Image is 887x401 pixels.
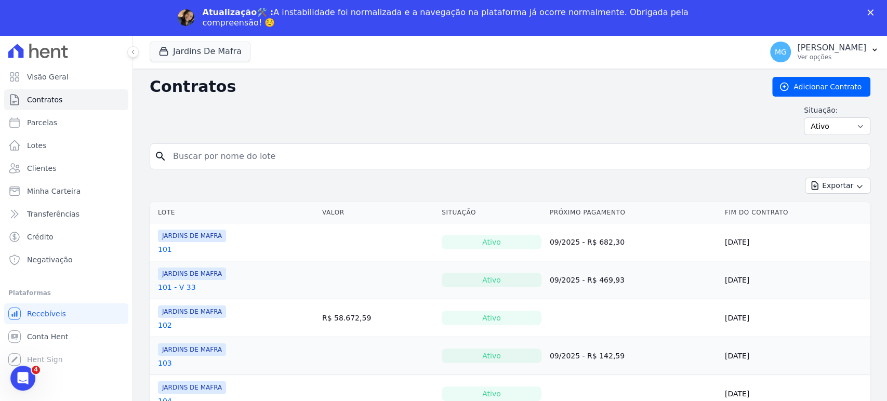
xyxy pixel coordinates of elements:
button: Jardins De Mafra [150,42,250,61]
span: JARDINS DE MAFRA [158,268,226,280]
span: JARDINS DE MAFRA [158,381,226,394]
a: Contratos [4,89,128,110]
div: Ativo [442,386,541,401]
div: A instabilidade foi normalizada e a navegação na plataforma já ocorre normalmente. Obrigada pela ... [203,7,693,28]
button: Exportar [805,178,870,194]
p: [PERSON_NAME] [797,43,866,53]
a: Lotes [4,135,128,156]
input: Buscar por nome do lote [167,146,866,167]
p: Ver opções [797,53,866,61]
a: Minha Carteira [4,181,128,202]
a: Visão Geral [4,66,128,87]
div: Ativo [442,235,541,249]
span: Negativação [27,255,73,265]
span: Recebíveis [27,309,66,319]
img: Profile image for Adriane [178,9,194,26]
span: Crédito [27,232,54,242]
th: Situação [438,202,546,223]
a: Clientes [4,158,128,179]
span: Minha Carteira [27,186,81,196]
td: R$ 58.672,59 [318,299,438,337]
th: Valor [318,202,438,223]
a: Negativação [4,249,128,270]
th: Fim do Contrato [721,202,870,223]
div: Ativo [442,311,541,325]
a: 101 [158,244,172,255]
span: Conta Hent [27,331,68,342]
div: Fechar [867,9,878,16]
td: [DATE] [721,261,870,299]
a: Adicionar Contrato [772,77,870,97]
div: Plataformas [8,287,124,299]
div: Ativo [442,273,541,287]
b: Atualização🛠️ : [203,7,274,17]
a: Conta Hent [4,326,128,347]
label: Situação: [804,105,870,115]
a: 102 [158,320,172,330]
span: Visão Geral [27,72,69,82]
th: Próximo Pagamento [546,202,721,223]
span: JARDINS DE MAFRA [158,305,226,318]
td: [DATE] [721,299,870,337]
a: 09/2025 - R$ 469,93 [550,276,625,284]
span: JARDINS DE MAFRA [158,230,226,242]
td: [DATE] [721,223,870,261]
a: 09/2025 - R$ 142,59 [550,352,625,360]
span: Contratos [27,95,62,105]
a: Recebíveis [4,303,128,324]
span: 4 [32,366,40,374]
span: MG [775,48,787,56]
span: Lotes [27,140,47,151]
a: Parcelas [4,112,128,133]
th: Lote [150,202,318,223]
a: 103 [158,358,172,368]
td: [DATE] [721,337,870,375]
span: Parcelas [27,117,57,128]
span: Transferências [27,209,80,219]
div: Ativo [442,349,541,363]
i: search [154,150,167,163]
h2: Contratos [150,77,756,96]
a: Transferências [4,204,128,224]
a: 09/2025 - R$ 682,30 [550,238,625,246]
a: Crédito [4,226,128,247]
button: MG [PERSON_NAME] Ver opções [762,37,887,66]
iframe: Intercom live chat [10,366,35,391]
span: Clientes [27,163,56,173]
span: JARDINS DE MAFRA [158,343,226,356]
a: 101 - V 33 [158,282,196,292]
